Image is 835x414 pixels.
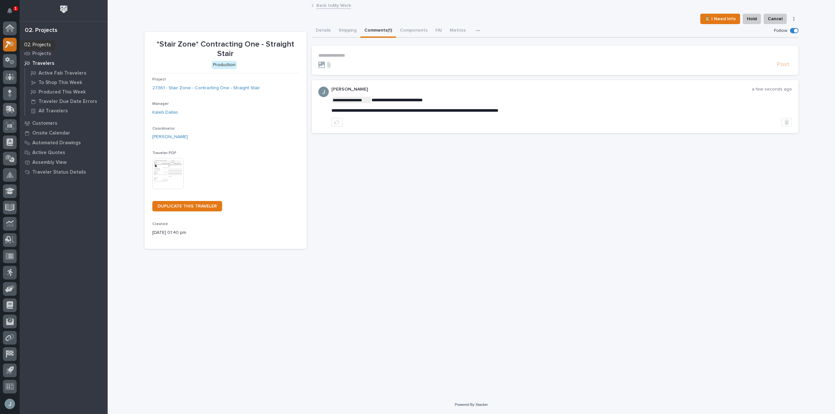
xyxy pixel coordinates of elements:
[764,14,787,24] button: Cancel
[32,61,54,66] p: Travelers
[705,15,736,23] span: ⏳ I Need Info
[152,134,188,140] a: [PERSON_NAME]
[38,108,68,114] p: All Travelers
[152,85,260,92] a: 27361 - Stair Zone - Contracting One - Straight Stair
[777,61,789,68] span: Post
[396,24,432,38] button: Components
[25,97,108,106] a: Traveler Due Date Errors
[32,51,51,57] p: Projects
[20,58,108,68] a: Travelers
[212,61,237,69] div: Production
[32,41,52,47] p: My Work
[14,6,17,11] p: 1
[331,118,342,126] button: like this post
[32,130,70,136] p: Onsite Calendar
[360,24,396,38] button: Comments (1)
[32,140,81,146] p: Automated Drawings
[152,102,169,106] span: Manager
[446,24,470,38] button: Metrics
[335,24,360,38] button: Shipping
[20,39,108,49] a: My Work
[700,14,740,24] button: ⏳ I Need Info
[747,15,757,23] span: Hold
[3,397,17,411] button: users-avatar
[32,160,67,165] p: Assembly View
[152,151,176,155] span: Traveler PDF
[32,169,86,175] p: Traveler Status Details
[158,204,217,208] span: DUPLICATE THIS TRAVELER
[25,78,108,87] a: To Shop This Week
[20,148,108,157] a: Active Quotes
[152,40,299,59] p: *Stair Zone* Contracting One - Straight Stair
[152,127,175,131] span: Coordinator
[318,87,329,97] img: ACg8ocIJHU6JEmo4GV-3KL6HuSvSpWhSGqG5DdxF6tKpN6m2=s96-c
[20,157,108,167] a: Assembly View
[316,1,351,9] a: Back toMy Work
[25,27,57,34] div: 02. Projects
[25,68,108,78] a: Active Fab Travelers
[32,150,65,156] p: Active Quotes
[25,106,108,115] a: All Travelers
[152,78,166,81] span: Project
[152,201,222,211] a: DUPLICATE THIS TRAVELER
[58,3,70,15] img: Workspace Logo
[38,89,86,95] p: Produced This Week
[768,15,782,23] span: Cancel
[152,222,168,226] span: Created
[20,138,108,148] a: Automated Drawings
[312,24,335,38] button: Details
[455,403,488,407] a: Powered By Stacker
[774,28,787,34] p: Follow
[20,167,108,177] a: Traveler Status Details
[32,121,57,126] p: Customers
[25,87,108,96] a: Produced This Week
[38,80,82,86] p: To Shop This Week
[8,8,17,18] div: Notifications1
[774,61,792,68] button: Post
[152,229,299,236] p: [DATE] 01:40 pm
[331,87,752,92] p: [PERSON_NAME]
[20,49,108,58] a: Projects
[432,24,446,38] button: FAI
[743,14,761,24] button: Hold
[3,4,17,18] button: Notifications
[20,118,108,128] a: Customers
[752,87,792,92] p: a few seconds ago
[20,128,108,138] a: Onsite Calendar
[152,109,178,116] a: Kaleb Dallas
[38,70,86,76] p: Active Fab Travelers
[782,118,792,126] button: Delete post
[38,99,97,105] p: Traveler Due Date Errors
